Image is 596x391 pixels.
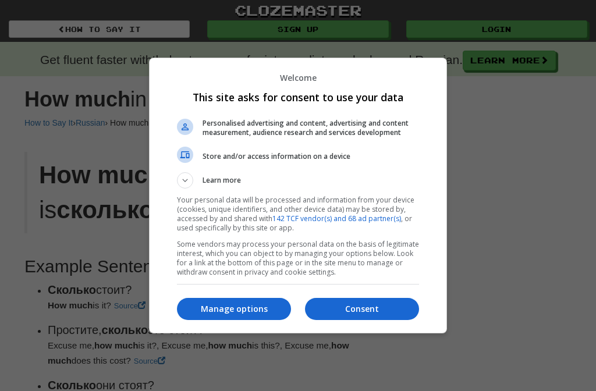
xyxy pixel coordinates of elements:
[177,172,419,189] button: Learn more
[203,175,241,189] span: Learn more
[203,152,419,161] span: Store and/or access information on a device
[272,214,401,223] a: 142 TCF vendor(s) and 68 ad partner(s)
[177,90,419,104] h1: This site asks for consent to use your data
[149,58,447,333] div: This site asks for consent to use your data
[305,298,419,320] button: Consent
[177,72,419,83] p: Welcome
[177,303,291,315] p: Manage options
[203,119,419,137] span: Personalised advertising and content, advertising and content measurement, audience research and ...
[177,195,419,233] p: Your personal data will be processed and information from your device (cookies, unique identifier...
[177,240,419,277] p: Some vendors may process your personal data on the basis of legitimate interest, which you can ob...
[177,298,291,320] button: Manage options
[305,303,419,315] p: Consent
